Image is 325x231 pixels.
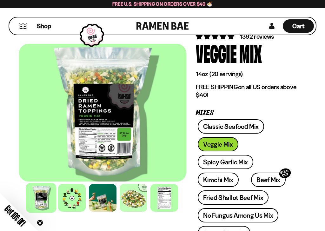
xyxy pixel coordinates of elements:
div: Mix [239,41,262,65]
a: Shop [37,19,51,33]
span: Get 10% Off [3,203,28,228]
a: Kimchi Mix [198,173,239,187]
span: Cart [292,22,305,30]
a: Classic Seafood Mix [198,119,264,134]
p: Mixes [196,110,296,116]
div: SOLD OUT [278,167,292,180]
span: Free U.S. Shipping on Orders over $40 🍜 [112,1,213,7]
a: No Fungus Among Us Mix [198,208,278,222]
span: Shop [37,22,51,30]
div: Veggie [196,41,237,65]
p: on all US orders above $40! [196,83,296,99]
a: Beef MixSOLD OUT [251,173,286,187]
button: Mobile Menu Trigger [19,23,27,29]
a: Spicy Garlic Mix [198,155,253,169]
strong: FREE SHIPPING [196,83,238,91]
p: 14oz (20 servings) [196,70,296,78]
button: Close teaser [37,220,43,226]
a: Cart [283,17,314,35]
a: Fried Shallot Beef Mix [198,190,269,205]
